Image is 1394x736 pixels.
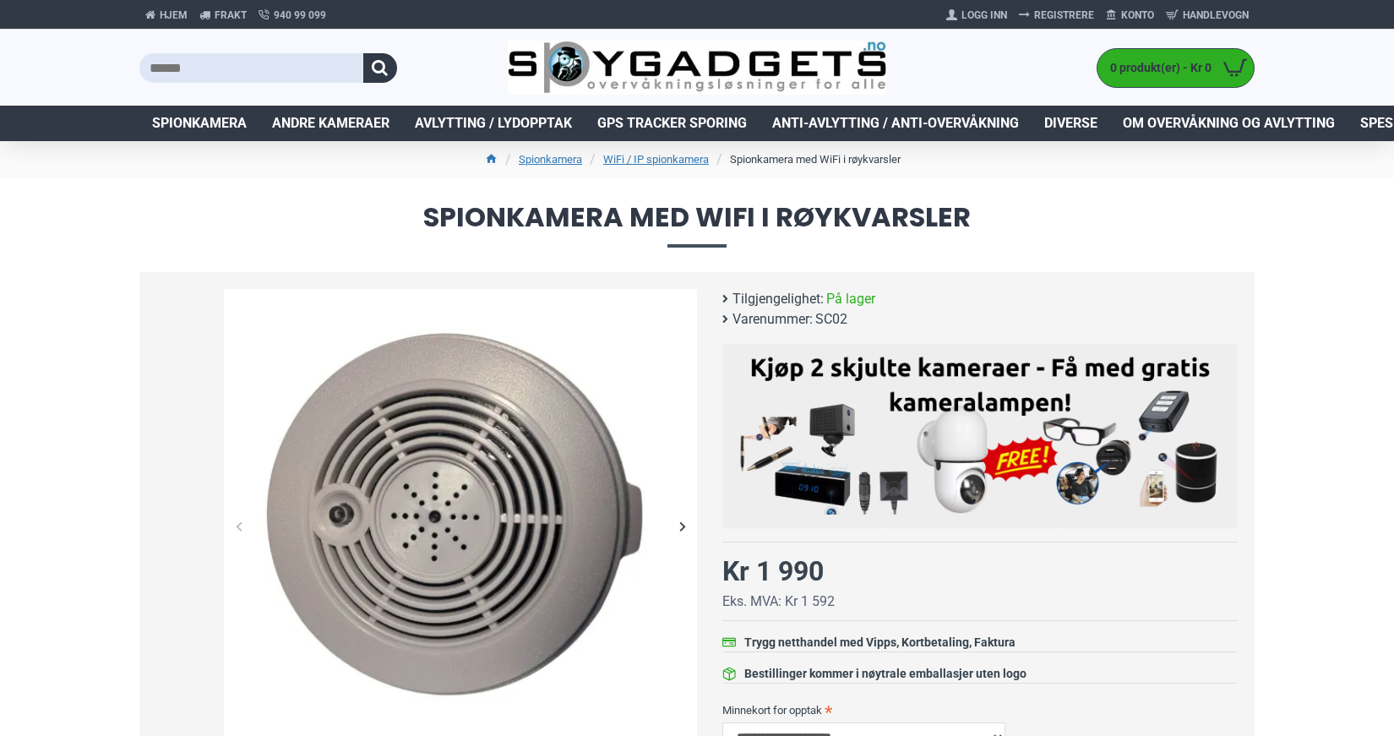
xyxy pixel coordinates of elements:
a: GPS Tracker Sporing [585,106,760,141]
img: SpyGadgets.no [508,41,887,95]
a: Anti-avlytting / Anti-overvåkning [760,106,1032,141]
a: Logg Inn [940,2,1013,29]
a: 0 produkt(er) - Kr 0 [1097,49,1254,87]
a: Handlevogn [1160,2,1255,29]
span: Frakt [215,8,247,23]
span: Logg Inn [961,8,1007,23]
a: Spionkamera [139,106,259,141]
img: Kjøp 2 skjulte kameraer – Få med gratis kameralampe! [735,352,1225,515]
span: Handlevogn [1183,8,1249,23]
span: Registrere [1034,8,1094,23]
span: På lager [826,289,875,309]
span: SC02 [815,309,847,330]
div: Next slide [667,511,697,541]
span: Anti-avlytting / Anti-overvåkning [772,113,1019,134]
span: Om overvåkning og avlytting [1123,113,1335,134]
div: Trygg netthandel med Vipps, Kortbetaling, Faktura [744,634,1016,651]
a: Konto [1100,2,1160,29]
span: GPS Tracker Sporing [597,113,747,134]
div: Kr 1 990 [722,551,824,592]
a: Andre kameraer [259,106,402,141]
span: Spionkamera [152,113,247,134]
a: WiFi / IP spionkamera [603,151,709,168]
span: Hjem [160,8,188,23]
span: 0 produkt(er) - Kr 0 [1097,59,1216,77]
b: Tilgjengelighet: [732,289,824,309]
a: Om overvåkning og avlytting [1110,106,1348,141]
a: Diverse [1032,106,1110,141]
b: Varenummer: [732,309,813,330]
span: 940 99 099 [274,8,326,23]
div: Previous slide [224,511,253,541]
span: Andre kameraer [272,113,389,134]
span: Spionkamera med WiFi i røykvarsler [139,204,1255,247]
div: Bestillinger kommer i nøytrale emballasjer uten logo [744,665,1026,683]
label: Minnekort for opptak [722,696,1238,723]
a: Registrere [1013,2,1100,29]
span: Diverse [1044,113,1097,134]
a: Avlytting / Lydopptak [402,106,585,141]
span: Konto [1121,8,1154,23]
a: Spionkamera [519,151,582,168]
span: Avlytting / Lydopptak [415,113,572,134]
